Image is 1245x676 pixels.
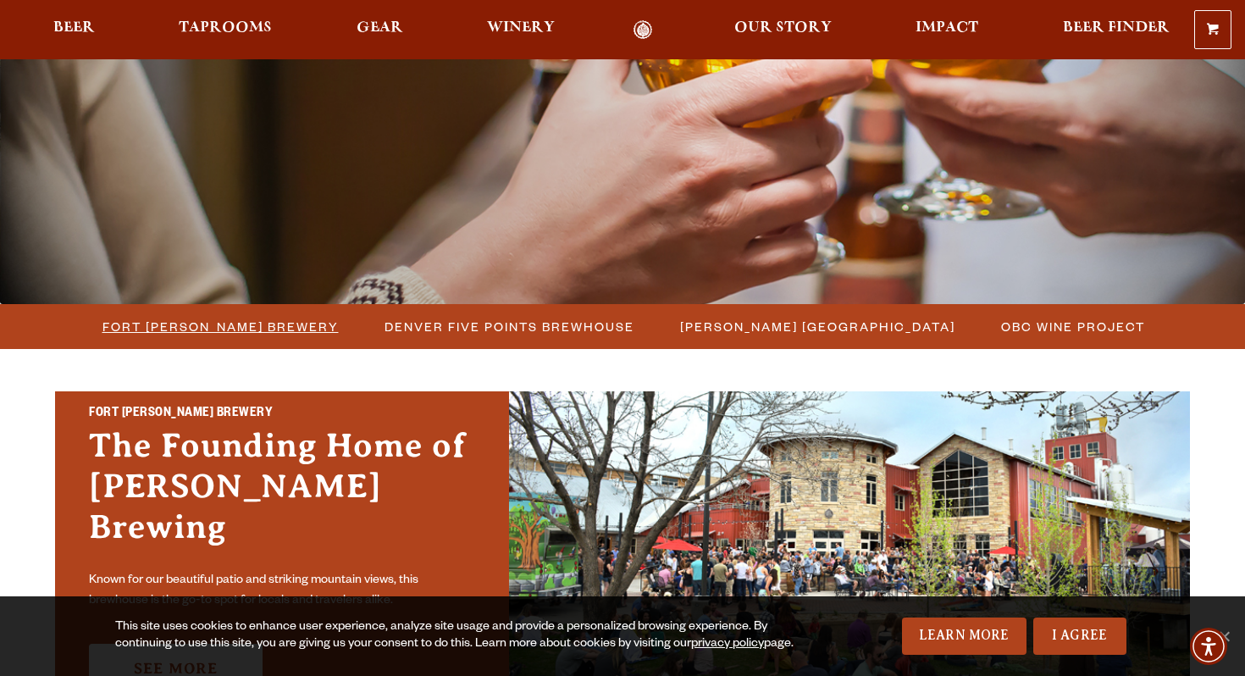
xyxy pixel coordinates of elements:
a: privacy policy [691,638,764,651]
div: Accessibility Menu [1190,628,1227,665]
a: Winery [476,20,566,40]
p: Known for our beautiful patio and striking mountain views, this brewhouse is the go-to spot for l... [89,571,475,612]
a: Impact [905,20,989,40]
span: Fort [PERSON_NAME] Brewery [102,314,339,339]
span: Impact [916,21,978,35]
a: OBC Wine Project [991,314,1154,339]
a: Our Story [723,20,843,40]
a: Odell Home [611,20,675,40]
a: Learn More [902,618,1026,655]
a: Denver Five Points Brewhouse [374,314,643,339]
span: Beer Finder [1063,21,1170,35]
a: Gear [346,20,414,40]
a: Beer Finder [1052,20,1181,40]
span: Beer [53,21,95,35]
span: Gear [357,21,403,35]
div: This site uses cookies to enhance user experience, analyze site usage and provide a personalized ... [115,619,811,653]
span: Our Story [734,21,832,35]
span: Denver Five Points Brewhouse [385,314,634,339]
a: Taprooms [168,20,283,40]
span: Winery [487,21,555,35]
span: [PERSON_NAME] [GEOGRAPHIC_DATA] [680,314,955,339]
a: Fort [PERSON_NAME] Brewery [92,314,347,339]
a: [PERSON_NAME] [GEOGRAPHIC_DATA] [670,314,964,339]
span: Taprooms [179,21,272,35]
a: Beer [42,20,106,40]
h3: The Founding Home of [PERSON_NAME] Brewing [89,425,475,564]
span: OBC Wine Project [1001,314,1145,339]
h2: Fort [PERSON_NAME] Brewery [89,403,475,425]
a: I Agree [1033,618,1126,655]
